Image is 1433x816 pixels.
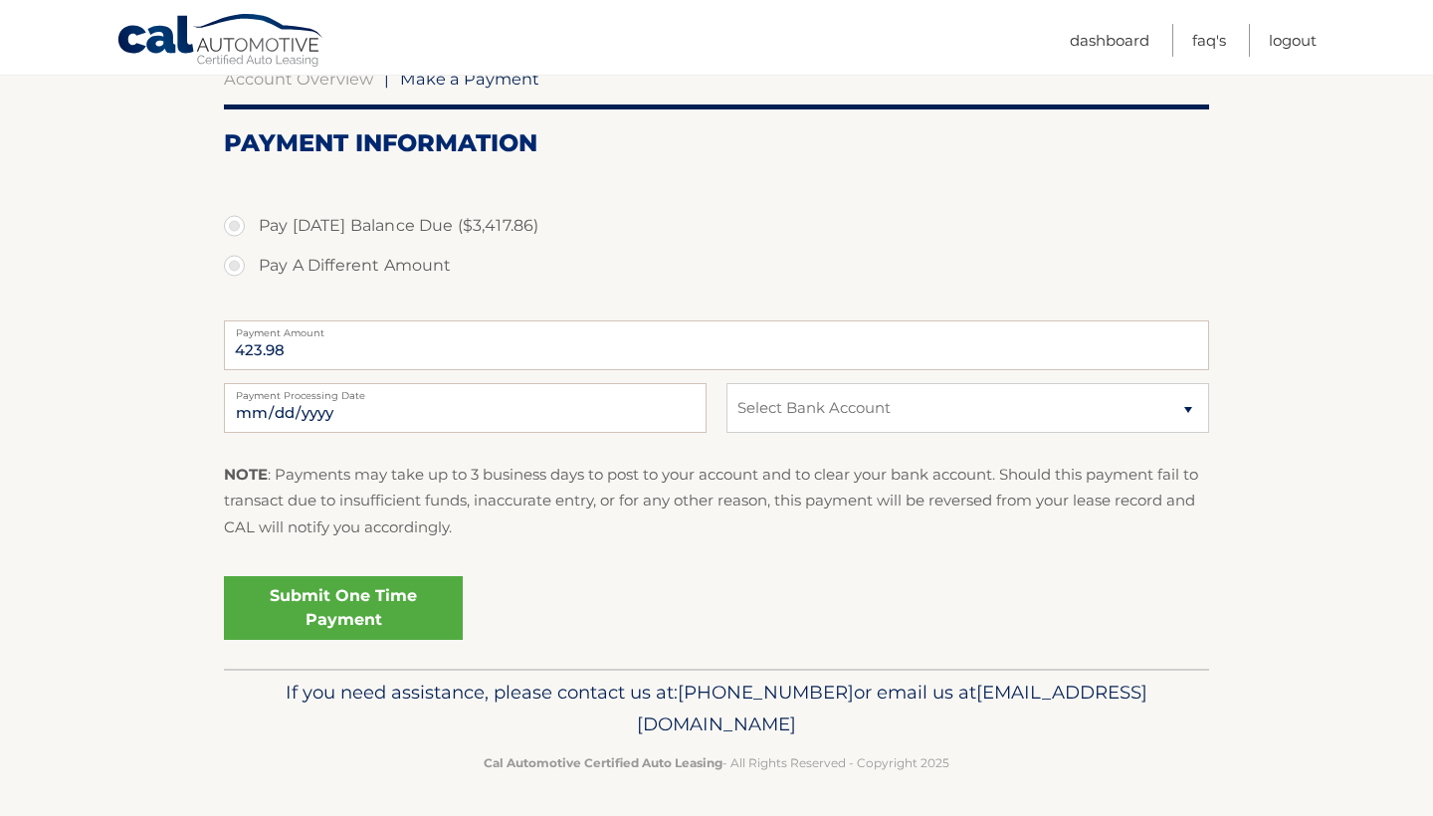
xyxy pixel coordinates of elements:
span: | [384,69,389,89]
a: Submit One Time Payment [224,576,463,640]
label: Pay A Different Amount [224,246,1209,286]
p: If you need assistance, please contact us at: or email us at [237,677,1196,740]
label: Pay [DATE] Balance Due ($3,417.86) [224,206,1209,246]
a: Dashboard [1070,24,1149,57]
span: [EMAIL_ADDRESS][DOMAIN_NAME] [637,681,1147,735]
span: [PHONE_NUMBER] [678,681,854,704]
input: Payment Date [224,383,707,433]
p: - All Rights Reserved - Copyright 2025 [237,752,1196,773]
h2: Payment Information [224,128,1209,158]
a: Cal Automotive [116,13,325,71]
p: : Payments may take up to 3 business days to post to your account and to clear your bank account.... [224,462,1209,540]
strong: NOTE [224,465,268,484]
a: Account Overview [224,69,373,89]
strong: Cal Automotive Certified Auto Leasing [484,755,722,770]
label: Payment Processing Date [224,383,707,399]
label: Payment Amount [224,320,1209,336]
a: Logout [1269,24,1317,57]
a: FAQ's [1192,24,1226,57]
input: Payment Amount [224,320,1209,370]
span: Make a Payment [400,69,539,89]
